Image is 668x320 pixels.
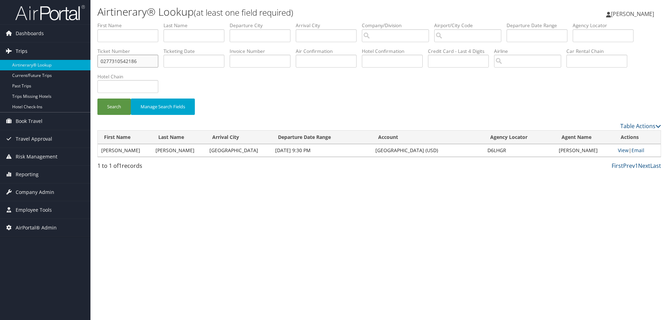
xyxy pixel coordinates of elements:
[16,219,57,236] span: AirPortal® Admin
[631,147,644,154] a: Email
[623,162,635,170] a: Prev
[206,131,272,144] th: Arrival City: activate to sort column ascending
[362,22,434,29] label: Company/Division
[97,48,164,55] label: Ticket Number
[272,144,372,157] td: [DATE] 9:30 PM
[16,130,52,148] span: Travel Approval
[16,148,57,165] span: Risk Management
[97,99,131,115] button: Search
[362,48,428,55] label: Hotel Confirmation
[16,201,52,219] span: Employee Tools
[650,162,661,170] a: Last
[194,7,293,18] small: (at least one field required)
[566,48,633,55] label: Car Rental Chain
[484,131,555,144] th: Agency Locator: activate to sort column ascending
[98,131,152,144] th: First Name: activate to sort column ascending
[428,48,494,55] label: Credit Card - Last 4 Digits
[97,22,164,29] label: First Name
[16,42,27,60] span: Trips
[638,162,650,170] a: Next
[15,5,85,21] img: airportal-logo.png
[97,162,231,173] div: 1 to 1 of records
[296,22,362,29] label: Arrival City
[230,22,296,29] label: Departure City
[555,144,614,157] td: [PERSON_NAME]
[16,184,54,201] span: Company Admin
[16,112,42,130] span: Book Travel
[372,144,484,157] td: [GEOGRAPHIC_DATA] (USD)
[484,144,555,157] td: D6LHGR
[16,166,39,183] span: Reporting
[16,25,44,42] span: Dashboards
[507,22,573,29] label: Departure Date Range
[620,122,661,130] a: Table Actions
[611,10,654,18] span: [PERSON_NAME]
[614,144,661,157] td: |
[97,5,473,19] h1: Airtinerary® Lookup
[272,131,372,144] th: Departure Date Range: activate to sort column descending
[152,131,206,144] th: Last Name: activate to sort column ascending
[296,48,362,55] label: Air Confirmation
[97,73,164,80] label: Hotel Chain
[206,144,272,157] td: [GEOGRAPHIC_DATA]
[434,22,507,29] label: Airport/City Code
[98,144,152,157] td: [PERSON_NAME]
[573,22,639,29] label: Agency Locator
[164,48,230,55] label: Ticketing Date
[119,162,122,170] span: 1
[555,131,614,144] th: Agent Name
[152,144,206,157] td: [PERSON_NAME]
[618,147,629,154] a: View
[612,162,623,170] a: First
[230,48,296,55] label: Invoice Number
[606,3,661,24] a: [PERSON_NAME]
[372,131,484,144] th: Account: activate to sort column ascending
[614,131,661,144] th: Actions
[164,22,230,29] label: Last Name
[494,48,566,55] label: Airline
[635,162,638,170] a: 1
[131,99,195,115] button: Manage Search Fields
